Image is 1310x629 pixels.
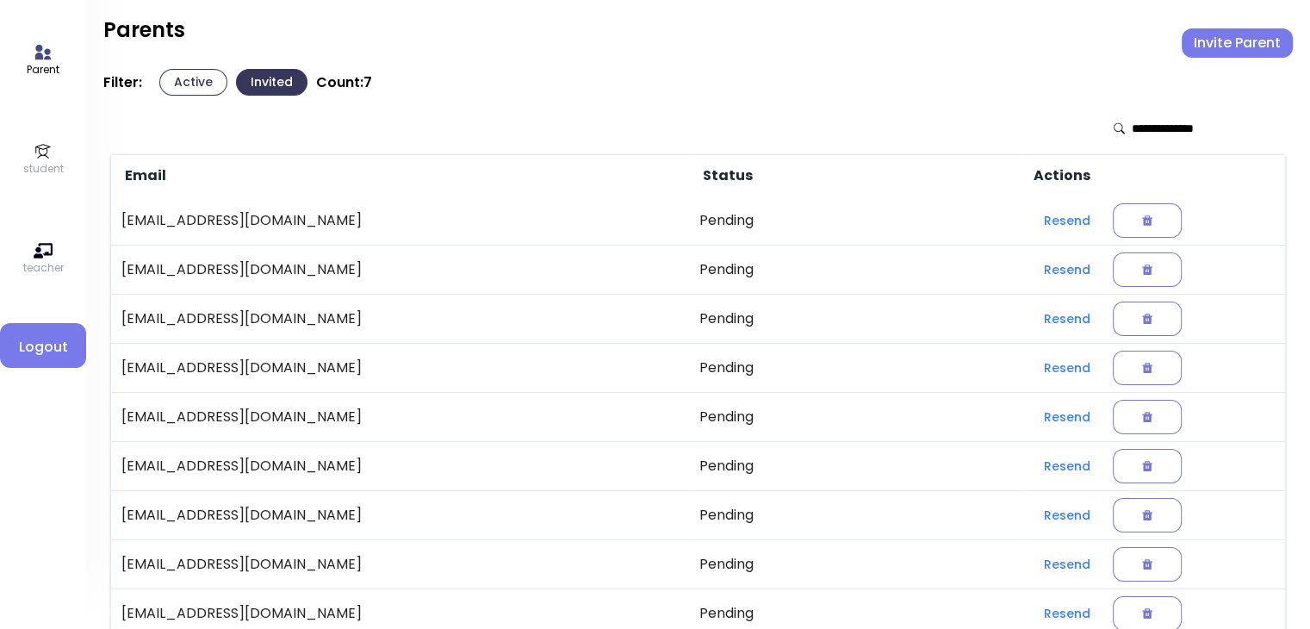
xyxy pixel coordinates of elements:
button: Resend [1030,303,1104,334]
button: Resend [1030,598,1104,629]
p: teacher [23,260,64,276]
td: Pending [689,539,1020,589]
td: [EMAIL_ADDRESS][DOMAIN_NAME] [111,343,689,392]
button: Resend [1030,352,1104,383]
td: Pending [689,343,1020,392]
td: Pending [689,441,1020,490]
span: Status [699,165,753,186]
td: Pending [689,490,1020,539]
p: Parent [27,62,59,78]
td: Pending [689,245,1020,294]
span: Actions [1030,165,1090,186]
span: Logout [14,337,72,358]
button: Active [159,69,227,96]
button: Resend [1030,254,1104,285]
h2: Parents [103,17,185,43]
td: [EMAIL_ADDRESS][DOMAIN_NAME] [111,294,689,343]
button: Resend [1030,451,1104,482]
td: [EMAIL_ADDRESS][DOMAIN_NAME] [111,441,689,490]
p: student [23,161,64,177]
td: [EMAIL_ADDRESS][DOMAIN_NAME] [111,245,689,294]
button: Invite Parent [1182,28,1293,58]
button: Resend [1030,205,1104,236]
a: teacher [23,241,64,276]
button: Invited [236,69,307,96]
button: Resend [1030,500,1104,531]
p: Filter: [103,74,142,91]
a: student [23,142,64,177]
button: Resend [1030,402,1104,433]
td: [EMAIL_ADDRESS][DOMAIN_NAME] [111,490,689,539]
td: [EMAIL_ADDRESS][DOMAIN_NAME] [111,539,689,589]
p: Count: 7 [316,74,372,91]
button: Resend [1030,549,1104,580]
a: Parent [27,43,59,78]
td: Pending [689,392,1020,441]
td: [EMAIL_ADDRESS][DOMAIN_NAME] [111,196,689,245]
span: Email [121,165,166,186]
td: Pending [689,196,1020,245]
td: Pending [689,294,1020,343]
td: [EMAIL_ADDRESS][DOMAIN_NAME] [111,392,689,441]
